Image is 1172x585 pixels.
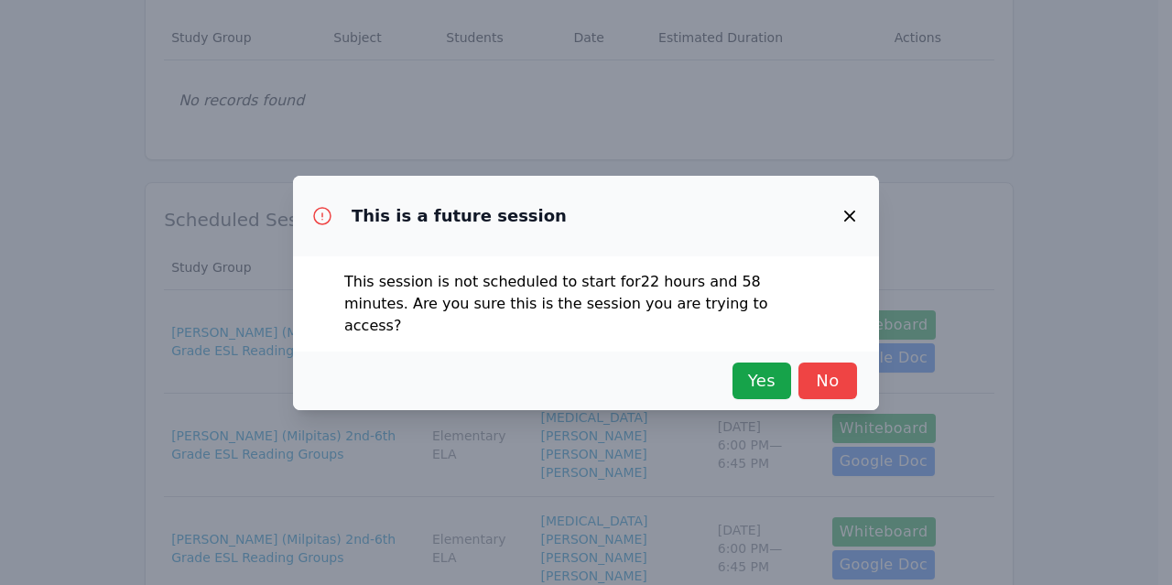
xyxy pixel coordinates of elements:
span: No [808,368,848,394]
span: Yes [742,368,782,394]
p: This session is not scheduled to start for 22 hours and 58 minutes . Are you sure this is the ses... [344,271,828,337]
button: Yes [732,363,791,399]
button: No [798,363,857,399]
h3: This is a future session [352,205,567,227]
